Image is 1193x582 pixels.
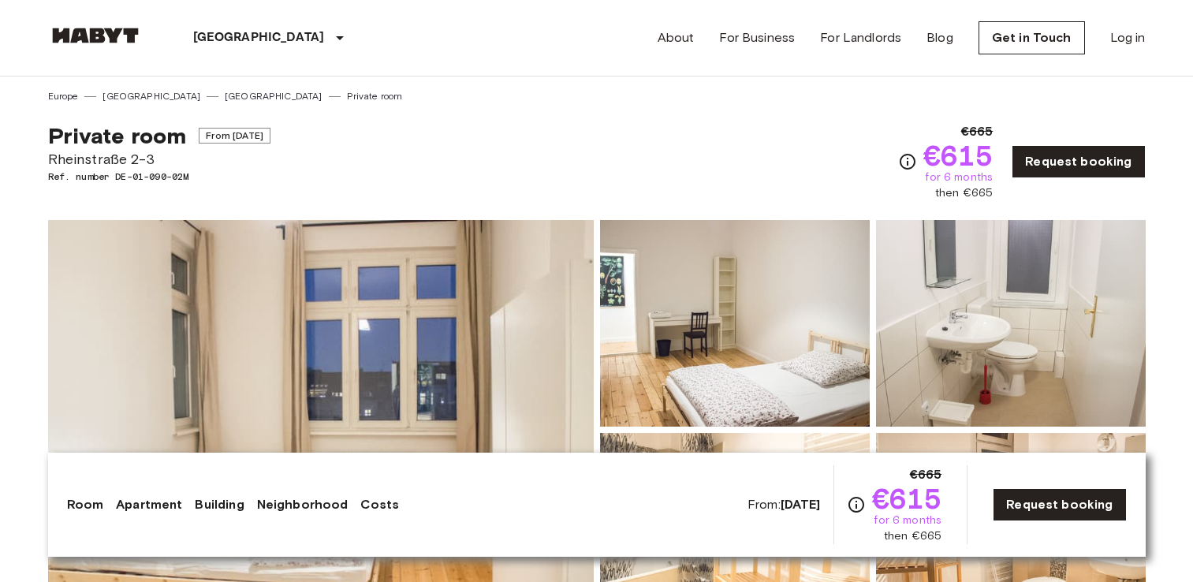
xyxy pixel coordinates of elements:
span: then €665 [884,528,941,544]
span: €665 [910,465,942,484]
a: For Business [719,28,795,47]
a: Blog [926,28,953,47]
span: Private room [48,122,187,149]
span: €615 [923,141,994,170]
a: Request booking [993,488,1126,521]
span: From [DATE] [199,128,270,144]
a: About [658,28,695,47]
a: Neighborhood [257,495,349,514]
span: Ref. number DE-01-090-02M [48,170,270,184]
a: Get in Touch [979,21,1085,54]
a: [GEOGRAPHIC_DATA] [225,89,322,103]
img: Picture of unit DE-01-090-02M [876,220,1146,427]
a: Costs [360,495,399,514]
span: From: [747,496,821,513]
span: for 6 months [925,170,993,185]
svg: Check cost overview for full price breakdown. Please note that discounts apply to new joiners onl... [847,495,866,514]
img: Picture of unit DE-01-090-02M [600,220,870,427]
span: then €665 [935,185,993,201]
p: [GEOGRAPHIC_DATA] [193,28,325,47]
img: Habyt [48,28,143,43]
a: Building [195,495,244,514]
span: €665 [961,122,994,141]
span: Rheinstraße 2-3 [48,149,270,170]
a: Room [67,495,104,514]
a: Request booking [1012,145,1145,178]
a: Europe [48,89,79,103]
a: Log in [1110,28,1146,47]
a: Apartment [116,495,182,514]
a: Private room [347,89,403,103]
b: [DATE] [781,497,821,512]
a: [GEOGRAPHIC_DATA] [103,89,200,103]
svg: Check cost overview for full price breakdown. Please note that discounts apply to new joiners onl... [898,152,917,171]
a: For Landlords [820,28,901,47]
span: for 6 months [874,513,941,528]
span: €615 [872,484,942,513]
